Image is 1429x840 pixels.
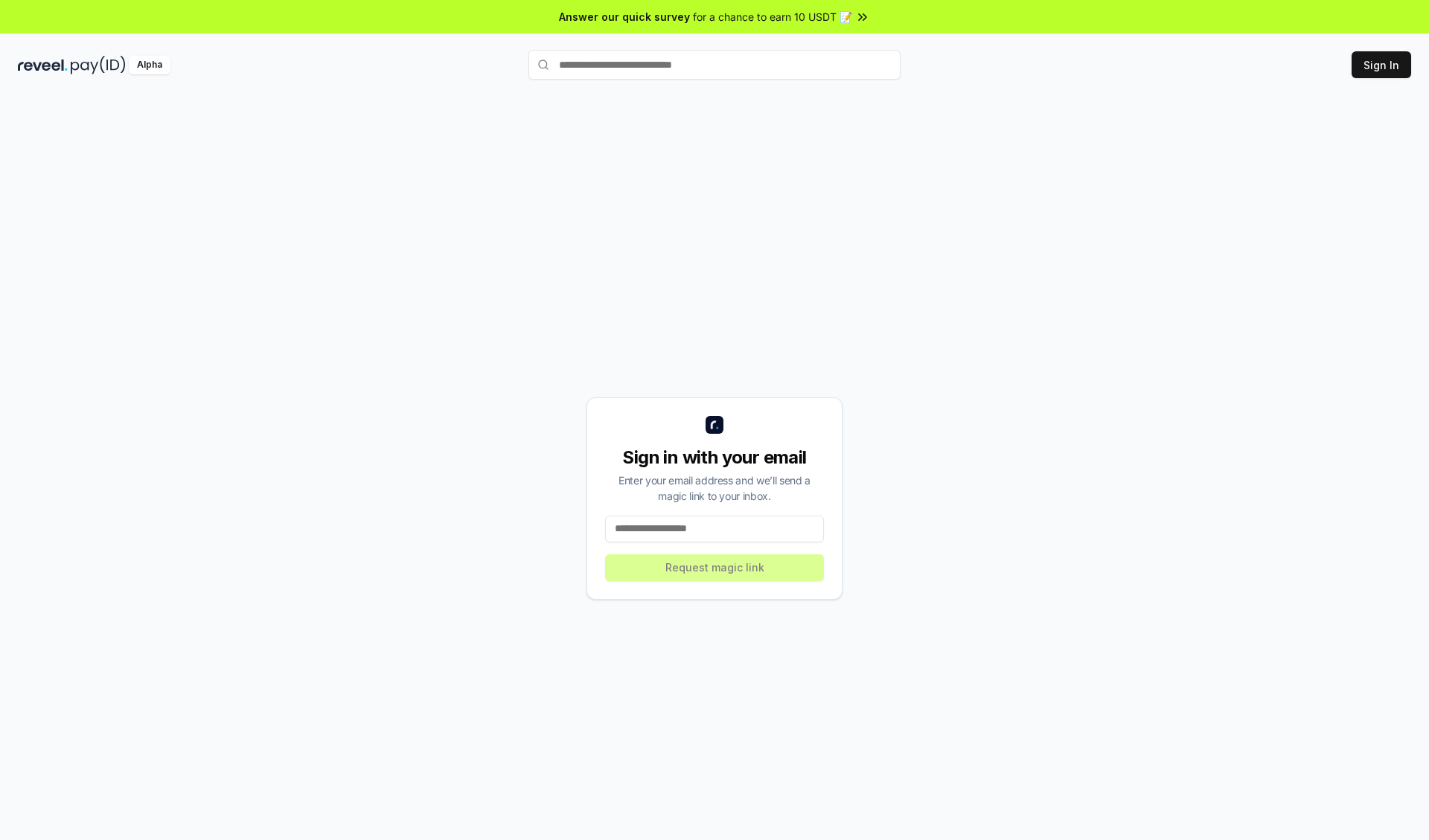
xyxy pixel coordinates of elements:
span: Answer our quick survey [559,9,690,25]
img: pay_id [71,56,126,74]
button: Sign In [1352,51,1411,78]
div: Alpha [129,56,170,74]
span: for a chance to earn 10 USDT 📝 [693,9,852,25]
div: Enter your email address and we’ll send a magic link to your inbox. [605,472,824,504]
img: logo_small [706,416,723,434]
img: reveel_dark [18,56,68,74]
div: Sign in with your email [605,446,824,469]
